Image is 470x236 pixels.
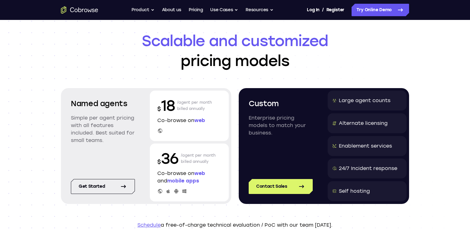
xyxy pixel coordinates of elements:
p: /agent per month billed annually [181,149,216,168]
h2: Custom [249,98,313,109]
div: 24/7 Incident response [339,165,397,172]
a: Log In [307,4,319,16]
div: Enablement services [339,142,392,150]
span: web [194,117,205,123]
button: Resources [246,4,274,16]
a: Get started [71,179,135,194]
button: Use Cases [210,4,238,16]
h2: Named agents [71,98,135,109]
h1: pricing models [61,31,409,71]
a: Register [326,4,344,16]
button: Product [131,4,154,16]
span: / [322,6,324,14]
a: Go to the home page [61,6,98,14]
a: Pricing [189,4,203,16]
span: $ [157,106,161,112]
span: Scalable and customized [61,31,409,51]
div: Self hosting [339,187,370,195]
div: Alternate licensing [339,120,388,127]
p: Co-browse on and [157,170,221,185]
p: Enterprise pricing models to match your business. [249,114,313,137]
span: mobile apps [167,178,199,184]
p: Simple per agent pricing with all features included. Best suited for small teams. [71,114,135,144]
span: web [194,170,205,176]
p: a free-of-charge technical evaluation / PoC with our team [DATE]. [61,221,409,229]
p: 36 [157,149,178,168]
p: /agent per month billed annually [177,96,212,116]
a: Try Online Demo [352,4,409,16]
p: 18 [157,96,175,116]
p: Co-browse on [157,117,221,124]
a: Schedule [137,222,161,228]
a: About us [162,4,181,16]
div: Large agent counts [339,97,390,104]
a: Contact Sales [249,179,313,194]
span: $ [157,158,161,165]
